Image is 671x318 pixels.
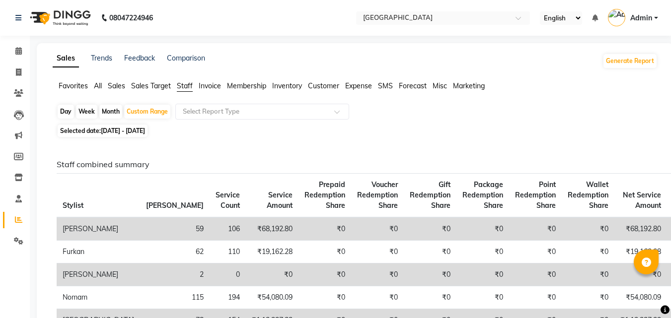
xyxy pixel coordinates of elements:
span: Package Redemption Share [462,180,503,210]
td: ₹19,162.28 [614,241,667,263]
td: ₹54,080.09 [246,286,298,309]
span: All [94,81,102,90]
span: Sales Target [131,81,171,90]
span: Admin [630,13,652,23]
a: Sales [53,50,79,67]
td: 62 [140,241,210,263]
td: ₹0 [562,263,614,286]
span: Staff [177,81,193,90]
span: Stylist [63,201,83,210]
td: ₹0 [509,217,562,241]
button: Generate Report [603,54,657,68]
img: Admin [608,9,625,26]
td: [PERSON_NAME] [57,263,140,286]
td: ₹0 [509,286,562,309]
h6: Staff combined summary [57,160,650,169]
span: [PERSON_NAME] [146,201,204,210]
td: ₹68,192.80 [246,217,298,241]
div: Week [76,105,97,119]
td: ₹0 [509,263,562,286]
span: Misc [433,81,447,90]
td: ₹0 [456,241,509,263]
td: ₹0 [351,263,404,286]
td: ₹19,162.28 [246,241,298,263]
span: Wallet Redemption Share [568,180,608,210]
span: Service Count [216,191,240,210]
td: 2 [140,263,210,286]
td: ₹0 [562,286,614,309]
span: Membership [227,81,266,90]
td: ₹54,080.09 [614,286,667,309]
td: Furkan [57,241,140,263]
td: 115 [140,286,210,309]
td: ₹0 [351,286,404,309]
td: ₹0 [298,263,351,286]
td: ₹0 [456,263,509,286]
td: ₹0 [351,241,404,263]
div: Month [99,105,122,119]
span: [DATE] - [DATE] [101,127,145,134]
td: ₹0 [404,217,456,241]
div: Custom Range [124,105,170,119]
span: Sales [108,81,125,90]
td: ₹0 [298,217,351,241]
span: Net Service Amount [623,191,661,210]
td: 110 [210,241,246,263]
td: ₹0 [562,217,614,241]
b: 08047224946 [109,4,153,32]
span: Gift Redemption Share [410,180,450,210]
span: Prepaid Redemption Share [304,180,345,210]
td: ₹0 [509,241,562,263]
td: 59 [140,217,210,241]
td: 0 [210,263,246,286]
td: ₹0 [456,217,509,241]
a: Comparison [167,54,205,63]
span: Invoice [199,81,221,90]
td: ₹0 [404,286,456,309]
td: ₹0 [246,263,298,286]
td: ₹0 [351,217,404,241]
td: ₹0 [614,263,667,286]
span: Customer [308,81,339,90]
span: Voucher Redemption Share [357,180,398,210]
span: Favorites [59,81,88,90]
td: ₹0 [298,241,351,263]
td: 106 [210,217,246,241]
td: Nomam [57,286,140,309]
span: Marketing [453,81,485,90]
span: Inventory [272,81,302,90]
td: ₹0 [404,263,456,286]
td: ₹0 [456,286,509,309]
td: ₹0 [298,286,351,309]
td: ₹0 [404,241,456,263]
a: Trends [91,54,112,63]
span: Point Redemption Share [515,180,556,210]
span: SMS [378,81,393,90]
span: Service Amount [267,191,293,210]
td: ₹68,192.80 [614,217,667,241]
td: [PERSON_NAME] [57,217,140,241]
img: logo [25,4,93,32]
iframe: chat widget [629,278,661,308]
div: Day [58,105,74,119]
span: Forecast [399,81,427,90]
span: Selected date: [58,125,148,137]
td: ₹0 [562,241,614,263]
a: Feedback [124,54,155,63]
span: Expense [345,81,372,90]
td: 194 [210,286,246,309]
